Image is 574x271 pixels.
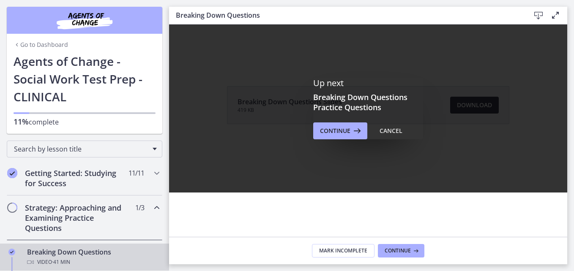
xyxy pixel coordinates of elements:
div: Breaking Down Questions [27,247,159,267]
button: Cancel [373,122,409,139]
h3: Breaking Down Questions [176,10,517,20]
span: 1 / 3 [135,203,144,213]
p: Up next [313,78,423,89]
h2: Strategy: Approaching and Examining Practice Questions [25,203,128,233]
i: Completed [8,249,15,255]
div: Search by lesson title [7,141,162,157]
p: complete [14,117,156,127]
h3: Breaking Down Questions Practice Questions [313,92,423,112]
span: · 41 min [52,257,70,267]
span: 11% [14,117,29,127]
a: Go to Dashboard [14,41,68,49]
button: Continue [378,244,424,257]
img: Agents of Change [34,10,135,30]
div: Cancel [380,126,402,136]
button: Continue [313,122,367,139]
span: Continue [320,126,350,136]
h2: Getting Started: Studying for Success [25,168,128,188]
i: Completed [7,168,17,178]
div: Video [27,257,159,267]
span: Continue [385,247,411,254]
h1: Agents of Change - Social Work Test Prep - CLINICAL [14,52,156,106]
span: Mark Incomplete [319,247,367,254]
span: 11 / 11 [128,168,144,178]
span: Search by lesson title [14,144,148,154]
button: Mark Incomplete [312,244,374,257]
